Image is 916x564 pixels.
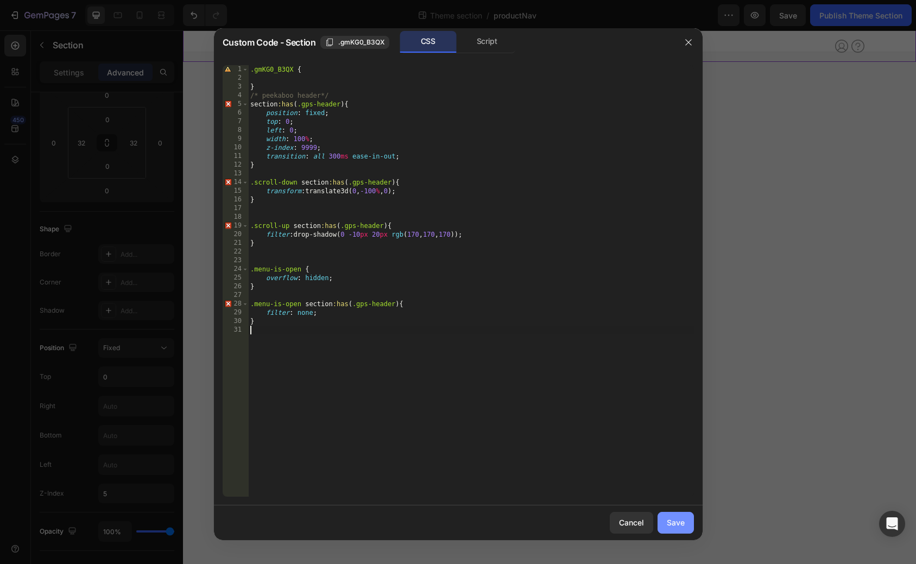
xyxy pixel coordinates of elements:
div: 2 [223,74,249,83]
div: 25 [223,274,249,282]
div: 1 [223,65,249,74]
div: 29 [223,308,249,317]
div: 17 [223,204,249,213]
div: 5 [223,100,249,109]
div: 18 [223,213,249,221]
div: 4 [223,91,249,100]
div: 6 [223,109,249,117]
button: Save [658,512,694,534]
div: 16 [223,195,249,204]
div: 27 [223,291,249,300]
div: 28 [223,300,249,308]
button: .gmKG0_B3QX [320,36,389,49]
img: gempages_556537298510938914-0f443672-997e-4339-9d2e-c180a19bab85.png [41,4,68,31]
div: Save [667,517,685,528]
div: 12 [223,161,249,169]
div: 7 [223,117,249,126]
div: 13 [223,169,249,178]
div: 23 [223,256,249,265]
div: 9 [223,135,249,143]
div: 15 [223,187,249,195]
div: 19 [223,221,249,230]
div: 8 [223,126,249,135]
div: Open Intercom Messenger [879,511,905,537]
div: CSS [400,31,457,53]
button: Cancel [610,512,653,534]
div: 11 [223,152,249,161]
div: 22 [223,248,249,256]
div: 10 [223,143,249,152]
div: 3 [223,83,249,91]
div: 20 [223,230,249,239]
div: 21 [223,239,249,248]
div: 14 [223,178,249,187]
div: Cancel [619,517,644,528]
div: Script [459,31,516,53]
span: Custom Code - Section [223,36,316,49]
span: .gmKG0_B3QX [338,37,384,47]
div: 24 [223,265,249,274]
div: 26 [223,282,249,291]
div: 30 [223,317,249,326]
div: 31 [223,326,249,334]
